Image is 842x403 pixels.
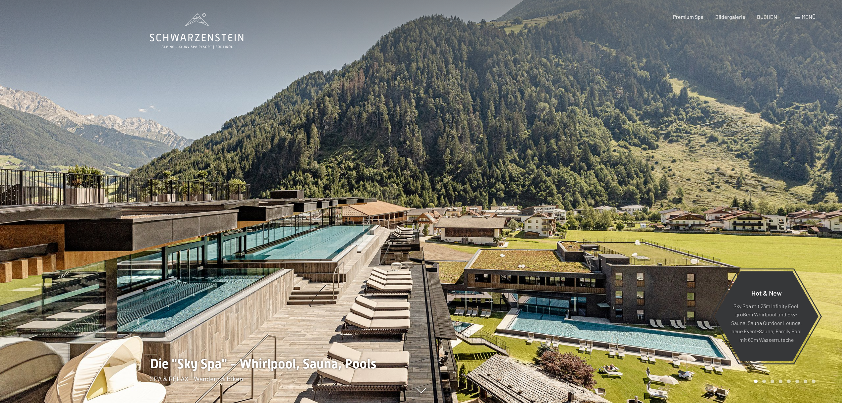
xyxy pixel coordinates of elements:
[715,14,745,20] a: Bildergalerie
[731,302,802,344] p: Sky Spa mit 23m Infinity Pool, großem Whirlpool und Sky-Sauna, Sauna Outdoor Lounge, neue Event-S...
[812,380,816,383] div: Carousel Page 8
[757,14,777,20] a: BUCHEN
[714,271,819,362] a: Hot & New Sky Spa mit 23m Infinity Pool, großem Whirlpool und Sky-Sauna, Sauna Outdoor Lounge, ne...
[762,380,766,383] div: Carousel Page 2
[804,380,807,383] div: Carousel Page 7
[754,380,758,383] div: Carousel Page 1 (Current Slide)
[787,380,791,383] div: Carousel Page 5
[802,14,816,20] span: Menü
[751,289,782,297] span: Hot & New
[673,14,703,20] a: Premium Spa
[771,380,774,383] div: Carousel Page 3
[795,380,799,383] div: Carousel Page 6
[779,380,782,383] div: Carousel Page 4
[752,380,816,383] div: Carousel Pagination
